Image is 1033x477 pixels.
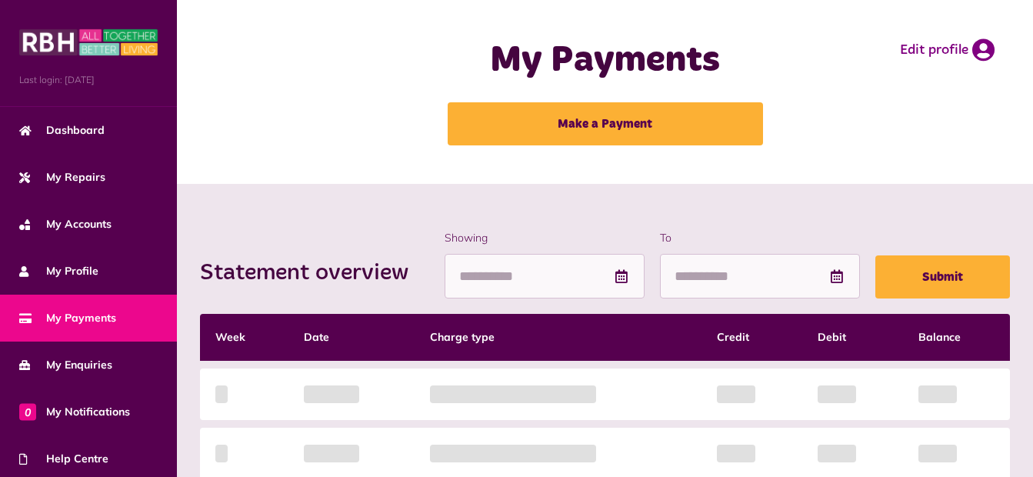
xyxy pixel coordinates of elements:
[19,169,105,185] span: My Repairs
[19,27,158,58] img: MyRBH
[19,122,105,138] span: Dashboard
[19,451,108,467] span: Help Centre
[448,102,763,145] a: Make a Payment
[406,38,804,83] h1: My Payments
[19,216,112,232] span: My Accounts
[19,357,112,373] span: My Enquiries
[19,263,98,279] span: My Profile
[19,310,116,326] span: My Payments
[900,38,995,62] a: Edit profile
[19,404,130,420] span: My Notifications
[19,403,36,420] span: 0
[19,73,158,87] span: Last login: [DATE]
